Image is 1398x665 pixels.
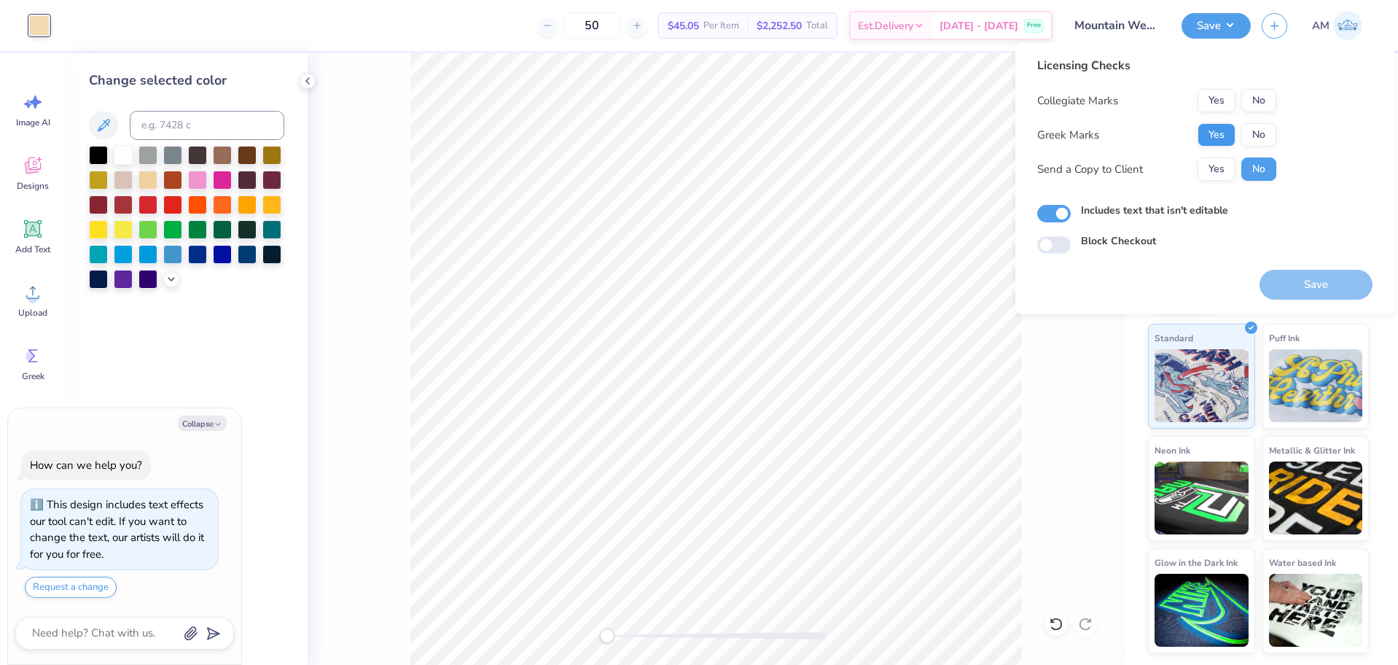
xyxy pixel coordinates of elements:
span: Est. Delivery [858,18,913,34]
button: Yes [1198,157,1235,181]
span: AM [1312,17,1329,34]
span: Image AI [16,117,50,128]
span: Neon Ink [1155,443,1190,458]
button: No [1241,157,1276,181]
label: Includes text that isn't editable [1081,203,1228,218]
span: Per Item [703,18,739,34]
div: Change selected color [89,71,284,90]
span: Designs [17,180,49,192]
label: Block Checkout [1081,233,1156,249]
input: Untitled Design [1063,11,1171,40]
button: Yes [1198,89,1235,112]
button: No [1241,89,1276,112]
div: Licensing Checks [1037,57,1276,74]
span: Glow in the Dark Ink [1155,555,1238,570]
button: Save [1182,13,1251,39]
img: Water based Ink [1269,574,1363,647]
button: Yes [1198,123,1235,147]
span: $45.05 [668,18,699,34]
a: AM [1305,11,1369,40]
button: No [1241,123,1276,147]
img: Metallic & Glitter Ink [1269,462,1363,534]
span: Add Text [15,244,50,255]
button: Request a change [25,577,117,598]
img: Neon Ink [1155,462,1249,534]
span: Upload [18,307,47,319]
span: [DATE] - [DATE] [940,18,1018,34]
span: Total [806,18,828,34]
img: Puff Ink [1269,349,1363,422]
div: Send a Copy to Client [1037,161,1143,178]
input: e.g. 7428 c [130,111,284,140]
button: Collapse [178,416,227,431]
span: Puff Ink [1269,330,1300,346]
span: Metallic & Glitter Ink [1269,443,1355,458]
span: $2,252.50 [757,18,802,34]
span: Water based Ink [1269,555,1336,570]
img: Standard [1155,349,1249,422]
span: Standard [1155,330,1193,346]
input: – – [563,12,620,39]
span: Greek [22,370,44,382]
div: Accessibility label [600,629,614,643]
img: Arvi Mikhail Parcero [1333,11,1362,40]
span: Free [1027,20,1041,31]
div: Collegiate Marks [1037,93,1118,109]
img: Glow in the Dark Ink [1155,574,1249,647]
div: This design includes text effects our tool can't edit. If you want to change the text, our artist... [30,497,204,561]
div: Greek Marks [1037,127,1099,144]
div: How can we help you? [30,458,142,472]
